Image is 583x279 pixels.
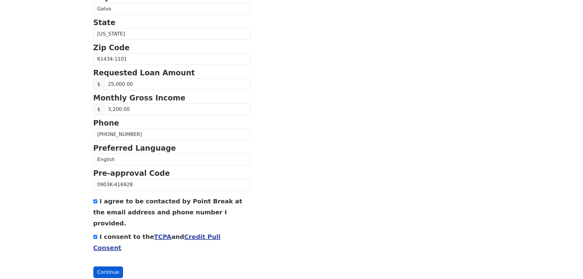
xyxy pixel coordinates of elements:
[93,119,119,127] strong: Phone
[93,78,104,90] span: $
[104,78,251,90] input: Requested Loan Amount
[93,144,176,153] strong: Preferred Language
[93,179,251,190] input: Pre-approval Code
[93,198,242,227] label: I agree to be contacted by Point Break at the email address and phone number I provided.
[93,233,221,251] label: I consent to the and
[93,18,116,27] strong: State
[93,92,251,104] p: Monthly Gross Income
[93,69,195,77] strong: Requested Loan Amount
[154,233,171,240] a: TCPA
[93,129,251,140] input: Phone
[93,104,104,115] span: $
[93,53,251,65] input: Zip Code
[93,266,123,278] button: Continue
[93,3,251,15] input: City
[93,43,130,52] strong: Zip Code
[104,104,251,115] input: Monthly Gross Income
[93,169,170,178] strong: Pre-approval Code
